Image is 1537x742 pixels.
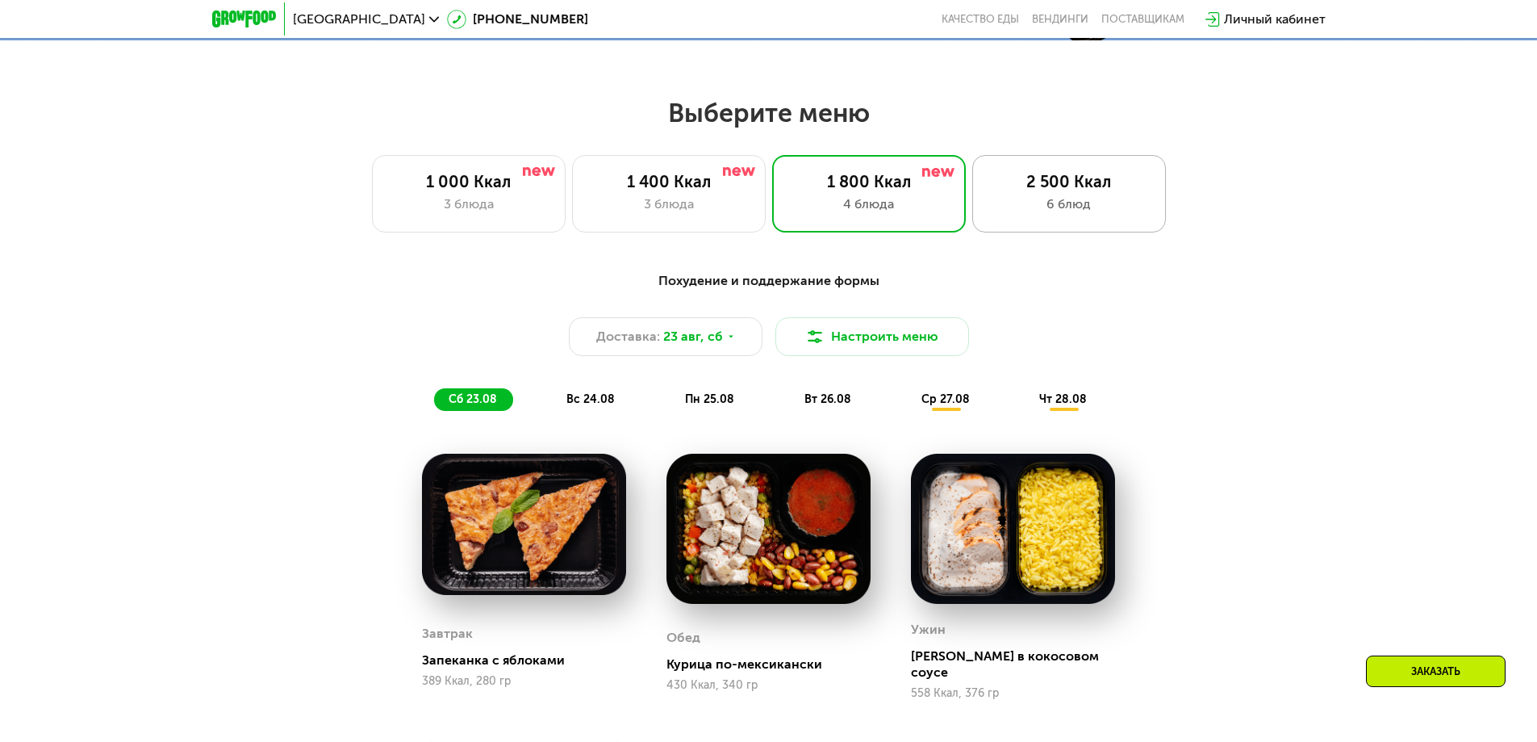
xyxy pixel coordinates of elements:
div: Курица по-мексикански [666,656,883,673]
span: [GEOGRAPHIC_DATA] [293,13,425,26]
div: Завтрак [422,622,473,646]
span: вс 24.08 [566,392,615,406]
div: 1 000 Ккал [389,172,549,191]
div: 2 500 Ккал [989,172,1149,191]
div: 3 блюда [389,195,549,214]
span: вт 26.08 [804,392,851,406]
h2: Выберите меню [52,97,1485,129]
button: Настроить меню [775,317,969,356]
div: 1 400 Ккал [589,172,749,191]
div: 558 Ккал, 376 гр [911,687,1115,700]
div: Запеканка с яблоками [422,652,639,669]
div: Ужин [911,618,946,642]
div: [PERSON_NAME] в кокосовом соусе [911,648,1128,681]
span: пн 25.08 [685,392,734,406]
span: Доставка: [596,327,660,346]
a: Вендинги [1032,13,1088,26]
div: 6 блюд [989,195,1149,214]
div: Обед [666,626,700,650]
span: чт 28.08 [1039,392,1087,406]
span: 23 авг, сб [663,327,723,346]
div: Похудение и поддержание формы [291,271,1247,291]
a: Качество еды [942,13,1019,26]
span: ср 27.08 [921,392,970,406]
div: Личный кабинет [1224,10,1326,29]
div: 389 Ккал, 280 гр [422,675,626,688]
a: [PHONE_NUMBER] [447,10,588,29]
span: сб 23.08 [449,392,497,406]
div: поставщикам [1101,13,1184,26]
div: 430 Ккал, 340 гр [666,679,871,692]
div: 4 блюда [789,195,949,214]
div: Заказать [1366,656,1506,687]
div: 1 800 Ккал [789,172,949,191]
div: 3 блюда [589,195,749,214]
